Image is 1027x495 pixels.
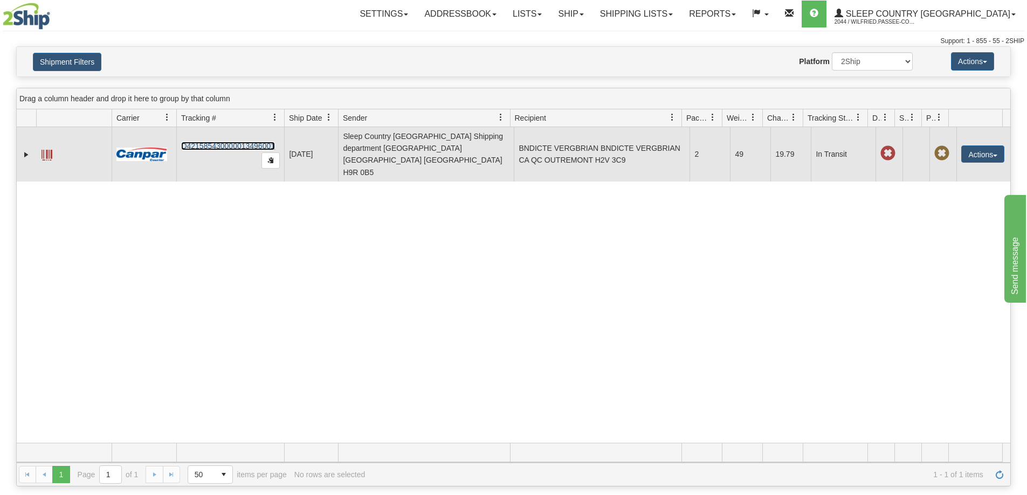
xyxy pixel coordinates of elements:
td: [DATE] [284,127,338,182]
a: Sender filter column settings [492,108,510,127]
img: 14 - Canpar [116,148,167,161]
span: select [215,466,232,483]
td: Sleep Country [GEOGRAPHIC_DATA] Shipping department [GEOGRAPHIC_DATA] [GEOGRAPHIC_DATA] [GEOGRAPH... [338,127,514,182]
td: 49 [730,127,770,182]
a: Packages filter column settings [704,108,722,127]
a: Settings [351,1,416,27]
a: Ship Date filter column settings [320,108,338,127]
td: 2 [690,127,730,182]
a: Label [42,145,52,162]
a: Charge filter column settings [784,108,803,127]
span: Page of 1 [78,465,139,484]
a: Ship [550,1,591,27]
span: Sleep Country [GEOGRAPHIC_DATA] [843,9,1010,18]
label: Platform [799,56,830,67]
span: 1 - 1 of 1 items [373,470,983,479]
span: Tracking Status [808,113,854,123]
span: 50 [195,469,209,480]
span: Shipment Issues [899,113,908,123]
span: Tracking # [181,113,216,123]
span: 2044 / Wilfried.Passee-Coutrin [835,17,915,27]
a: Weight filter column settings [744,108,762,127]
span: Late [880,146,895,161]
td: BNDICTE VERGBRIAN BNDICTE VERGBRIAN CA QC OUTREMONT H2V 3C9 [514,127,690,182]
div: Support: 1 - 855 - 55 - 2SHIP [3,37,1024,46]
span: Pickup Not Assigned [934,146,949,161]
a: Pickup Status filter column settings [930,108,948,127]
button: Copy to clipboard [261,152,280,169]
span: Recipient [515,113,546,123]
iframe: chat widget [1002,192,1026,302]
a: Carrier filter column settings [158,108,176,127]
a: Expand [21,149,32,160]
a: Refresh [991,466,1008,483]
span: items per page [188,465,287,484]
span: Page sizes drop down [188,465,233,484]
div: Send message [8,6,100,19]
button: Actions [951,52,994,71]
a: D421585430000013496001 [181,142,275,150]
span: Weight [727,113,749,123]
a: Lists [505,1,550,27]
a: Recipient filter column settings [663,108,681,127]
div: grid grouping header [17,88,1010,109]
a: Addressbook [416,1,505,27]
a: Reports [681,1,744,27]
a: Shipping lists [592,1,681,27]
a: Shipment Issues filter column settings [903,108,921,127]
a: Tracking Status filter column settings [849,108,867,127]
a: Sleep Country [GEOGRAPHIC_DATA] 2044 / Wilfried.Passee-Coutrin [826,1,1024,27]
td: 19.79 [770,127,811,182]
span: Page 1 [52,466,70,483]
a: Delivery Status filter column settings [876,108,894,127]
span: Sender [343,113,367,123]
td: In Transit [811,127,876,182]
span: Delivery Status [872,113,881,123]
span: Charge [767,113,790,123]
div: No rows are selected [294,470,366,479]
button: Shipment Filters [33,53,101,71]
span: Packages [686,113,709,123]
a: Tracking # filter column settings [266,108,284,127]
span: Pickup Status [926,113,935,123]
input: Page 1 [100,466,121,483]
button: Actions [961,145,1004,163]
img: logo2044.jpg [3,3,50,30]
span: Carrier [116,113,140,123]
span: Ship Date [289,113,322,123]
